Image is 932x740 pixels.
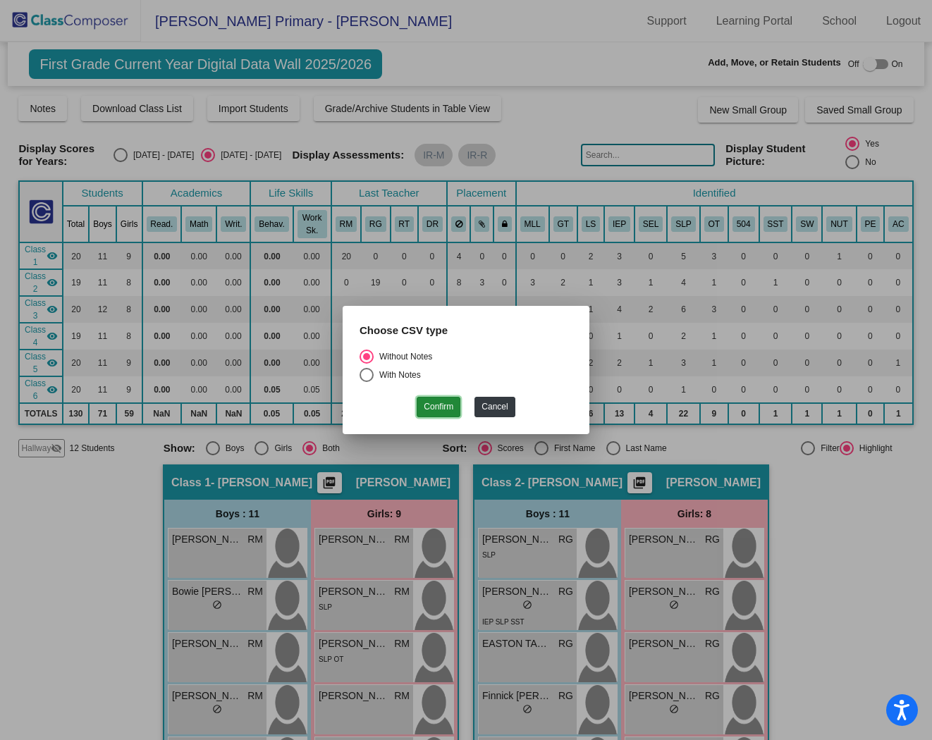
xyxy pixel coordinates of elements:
[360,323,448,339] label: Choose CSV type
[374,350,432,363] div: Without Notes
[374,369,421,381] div: With Notes
[360,350,572,386] mat-radio-group: Select an option
[417,397,460,417] button: Confirm
[474,397,515,417] button: Cancel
